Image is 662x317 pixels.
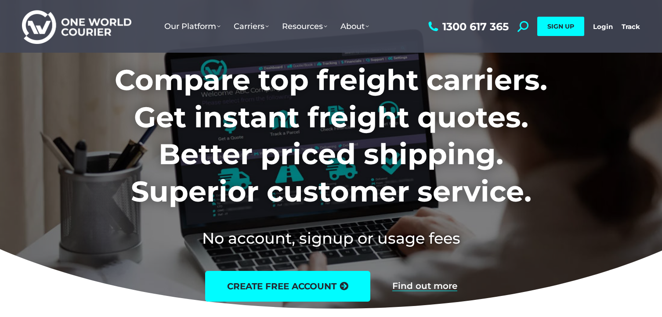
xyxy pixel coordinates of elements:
[158,13,227,40] a: Our Platform
[537,17,584,36] a: SIGN UP
[234,22,269,31] span: Carriers
[164,22,221,31] span: Our Platform
[622,22,640,31] a: Track
[275,13,334,40] a: Resources
[57,61,605,210] h1: Compare top freight carriers. Get instant freight quotes. Better priced shipping. Superior custom...
[227,13,275,40] a: Carriers
[547,22,574,30] span: SIGN UP
[22,9,131,44] img: One World Courier
[593,22,613,31] a: Login
[205,271,370,302] a: create free account
[57,227,605,249] h2: No account, signup or usage fees
[340,22,369,31] span: About
[282,22,327,31] span: Resources
[392,281,457,291] a: Find out more
[334,13,376,40] a: About
[426,21,509,32] a: 1300 617 365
